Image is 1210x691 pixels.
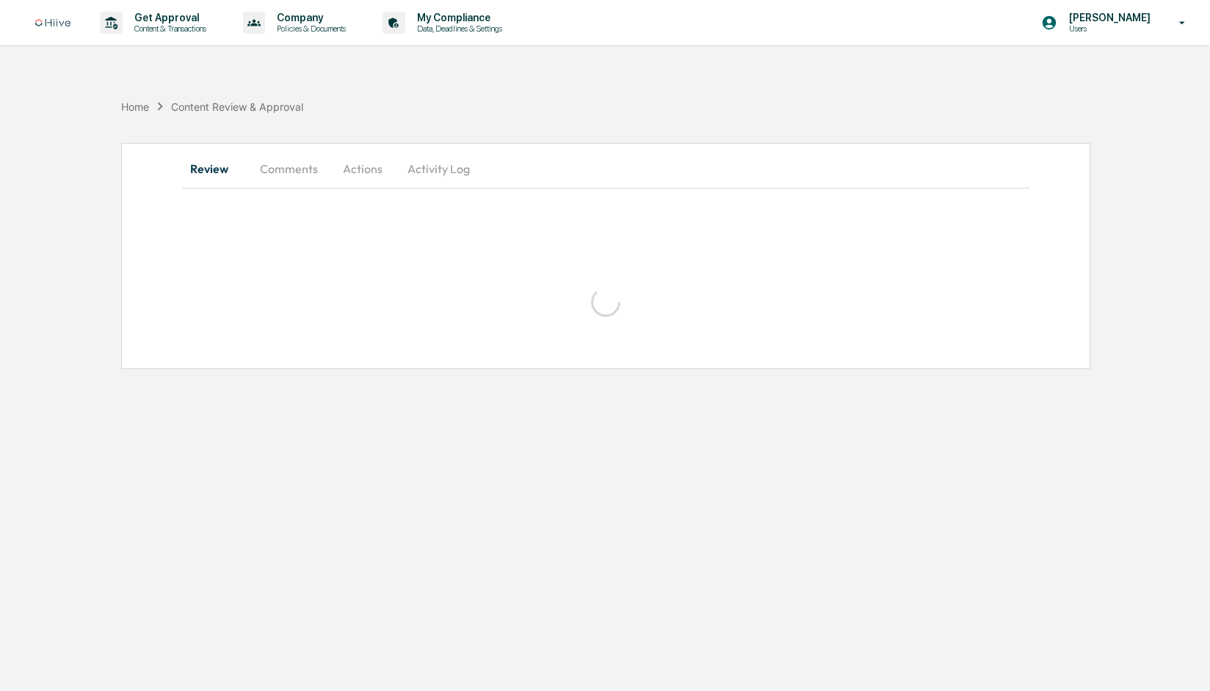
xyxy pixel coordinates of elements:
[330,151,396,186] button: Actions
[248,151,330,186] button: Comments
[182,151,1029,186] div: secondary tabs example
[35,19,70,27] img: logo
[123,12,214,23] p: Get Approval
[171,100,303,113] div: Content Review & Approval
[121,100,149,113] div: Home
[182,151,248,186] button: Review
[405,23,510,34] p: Data, Deadlines & Settings
[265,23,353,34] p: Policies & Documents
[265,12,353,23] p: Company
[1057,12,1158,23] p: [PERSON_NAME]
[396,151,482,186] button: Activity Log
[405,12,510,23] p: My Compliance
[1057,23,1158,34] p: Users
[123,23,214,34] p: Content & Transactions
